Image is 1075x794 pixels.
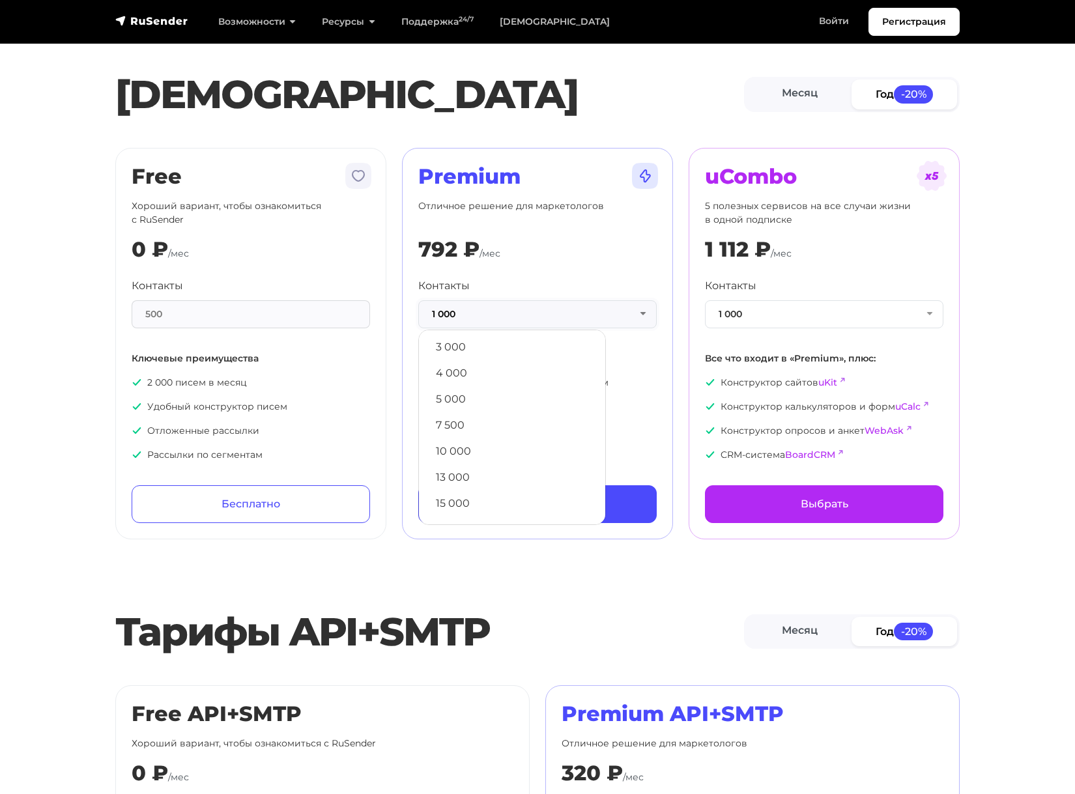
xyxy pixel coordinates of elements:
a: 20 000 [425,517,599,543]
img: icon-ok.svg [705,425,715,436]
p: Удобный конструктор писем [132,400,370,414]
a: 3 000 [425,334,599,360]
div: 1 112 ₽ [705,237,771,262]
label: Контакты [418,278,470,294]
img: icon-ok.svg [705,377,715,388]
h2: Тарифы API+SMTP [115,608,744,655]
a: Год [852,79,957,109]
h2: Free [132,164,370,189]
a: Ресурсы [309,8,388,35]
a: 13 000 [425,464,599,490]
a: Возможности [205,8,309,35]
span: /мес [168,771,189,783]
a: uKit [818,376,837,388]
p: Хороший вариант, чтобы ознакомиться с RuSender [132,737,513,750]
p: CRM-система [705,448,943,462]
p: Все что входит в «Premium», плюс: [705,352,943,365]
a: Месяц [747,617,852,646]
img: icon-ok.svg [132,401,142,412]
a: Регистрация [868,8,960,36]
p: Хороший вариант, чтобы ознакомиться с RuSender [132,199,370,227]
p: Рассылки по сегментам [132,448,370,462]
div: 320 ₽ [562,761,623,786]
a: Месяц [747,79,852,109]
h2: Premium [418,164,657,189]
a: 15 000 [425,490,599,517]
h2: Premium API+SMTP [562,702,943,726]
img: icon-ok.svg [705,401,715,412]
a: Бесплатно [132,485,370,523]
span: /мес [771,248,792,259]
img: tarif-free.svg [343,160,374,191]
p: Конструктор сайтов [705,376,943,390]
span: /мес [480,248,500,259]
label: Контакты [705,278,756,294]
p: Отложенные рассылки [132,424,370,438]
a: 4 000 [425,360,599,386]
a: 5 000 [425,386,599,412]
a: 10 000 [425,438,599,464]
h2: Free API+SMTP [132,702,513,726]
div: 792 ₽ [418,237,480,262]
p: Отличное решение для маркетологов [418,199,657,227]
sup: 24/7 [459,15,474,23]
span: -20% [894,623,933,640]
p: Отличное решение для маркетологов [562,737,943,750]
label: Контакты [132,278,183,294]
img: icon-ok.svg [132,449,142,460]
button: 1 000 [705,300,943,328]
img: tarif-ucombo.svg [916,160,947,191]
a: [DEMOGRAPHIC_DATA] [487,8,623,35]
a: WebAsk [865,425,904,436]
img: icon-ok.svg [132,377,142,388]
span: -20% [894,85,933,103]
p: Конструктор опросов и анкет [705,424,943,438]
img: icon-ok.svg [705,449,715,460]
div: 0 ₽ [132,237,168,262]
img: RuSender [115,14,188,27]
span: /мес [168,248,189,259]
div: 0 ₽ [132,761,168,786]
img: icon-ok.svg [132,425,142,436]
a: Год [852,617,957,646]
span: /мес [623,771,644,783]
h1: [DEMOGRAPHIC_DATA] [115,71,744,118]
a: Войти [806,8,862,35]
p: Конструктор калькуляторов и форм [705,400,943,414]
img: tarif-premium.svg [629,160,661,191]
a: Поддержка24/7 [388,8,487,35]
a: Выбрать [705,485,943,523]
button: 1 000 [418,300,657,328]
a: BoardCRM [785,449,835,461]
h2: uCombo [705,164,943,189]
a: 7 500 [425,412,599,438]
p: Ключевые преимущества [132,352,370,365]
p: 5 полезных сервисов на все случаи жизни в одной подписке [705,199,943,227]
ul: 1 000 [418,330,606,525]
p: 2 000 писем в месяц [132,376,370,390]
a: uCalc [895,401,921,412]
